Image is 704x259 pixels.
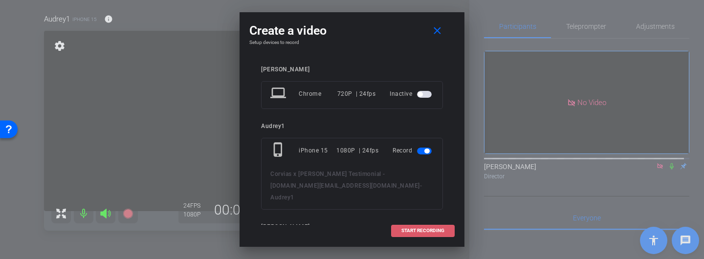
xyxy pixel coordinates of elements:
[261,123,443,130] div: Audrey1
[299,142,336,159] div: iPhone 15
[270,85,288,103] mat-icon: laptop
[261,66,443,73] div: [PERSON_NAME]
[270,171,420,189] span: Corvias x [PERSON_NAME] Testimonial - [DOMAIN_NAME][EMAIL_ADDRESS][DOMAIN_NAME]
[337,85,376,103] div: 720P | 24fps
[336,142,378,159] div: 1080P | 24fps
[261,223,443,231] div: [PERSON_NAME]
[390,85,434,103] div: Inactive
[249,40,455,45] h4: Setup devices to record
[249,22,455,40] div: Create a video
[391,225,455,237] button: START RECORDING
[393,142,434,159] div: Record
[299,85,337,103] div: Chrome
[270,194,294,201] span: Audrey1
[431,25,443,37] mat-icon: close
[270,142,288,159] mat-icon: phone_iphone
[420,182,422,189] span: -
[401,228,444,233] span: START RECORDING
